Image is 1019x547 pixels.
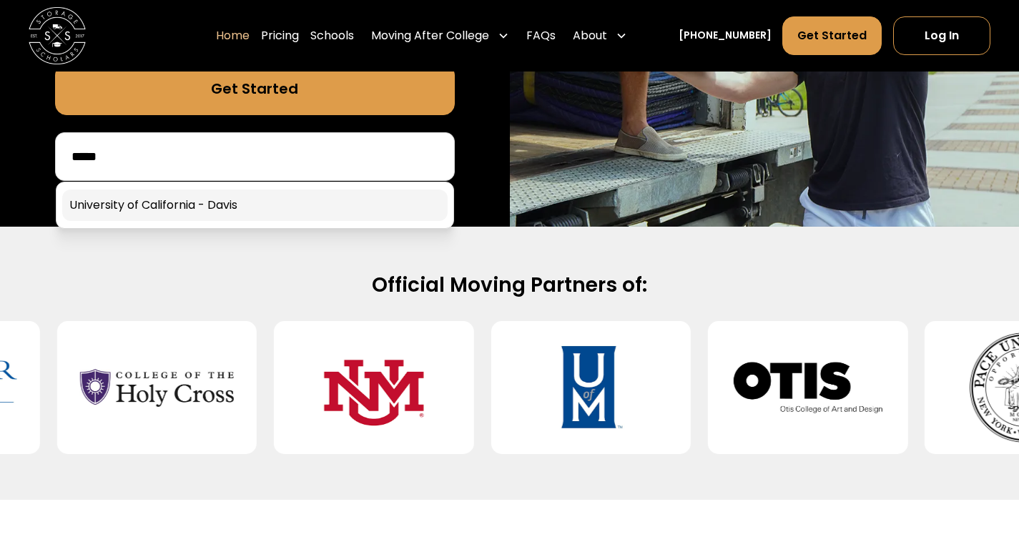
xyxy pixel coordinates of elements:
[80,332,235,443] img: College of the Holy Cross
[731,332,885,443] img: Otis College of Art and Design
[261,16,299,56] a: Pricing
[55,64,455,115] a: Get Started
[310,16,354,56] a: Schools
[573,27,607,44] div: About
[53,272,967,298] h2: Official Moving Partners of:
[297,332,451,443] img: University of New Mexico
[782,16,882,55] a: Get Started
[567,16,633,56] div: About
[679,28,772,43] a: [PHONE_NUMBER]
[526,16,556,56] a: FAQs
[29,7,86,64] img: Storage Scholars main logo
[29,7,86,64] a: home
[893,16,990,55] a: Log In
[513,332,668,443] img: University of Memphis
[365,16,515,56] div: Moving After College
[371,27,489,44] div: Moving After College
[216,16,250,56] a: Home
